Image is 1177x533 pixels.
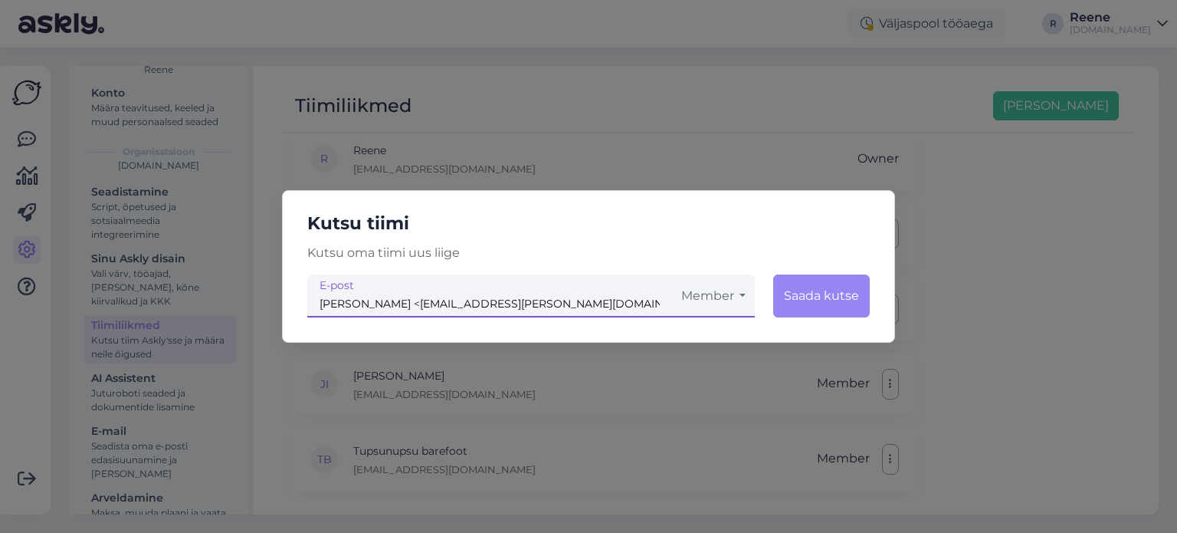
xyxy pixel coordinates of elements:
[672,275,755,317] button: Member
[295,244,882,262] p: Kutsu oma tiimi uus liige
[773,275,870,317] button: Saada kutse
[320,278,354,294] small: E-post
[307,275,672,317] input: work@email.com
[295,209,882,238] h5: Kutsu tiimi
